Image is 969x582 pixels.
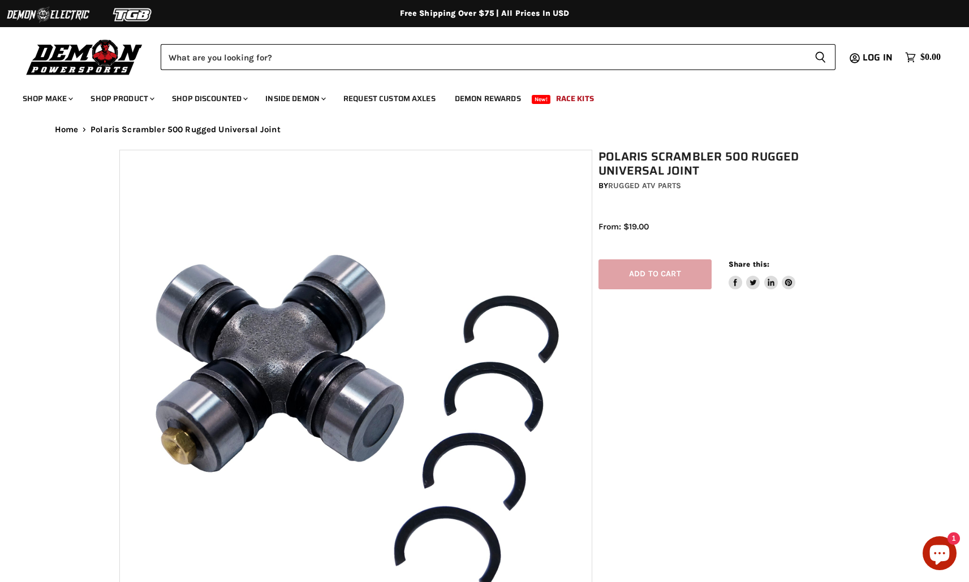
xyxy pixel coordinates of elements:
[446,87,529,110] a: Demon Rewards
[14,82,938,110] ul: Main menu
[6,4,91,25] img: Demon Electric Logo 2
[32,8,937,19] div: Free Shipping Over $75 | All Prices In USD
[82,87,161,110] a: Shop Product
[729,260,769,268] span: Share this:
[335,87,444,110] a: Request Custom Axles
[532,95,551,104] span: New!
[598,221,649,232] span: From: $19.00
[91,125,281,134] span: Polaris Scrambler 500 Rugged Universal Joint
[919,536,960,573] inbox-online-store-chat: Shopify online store chat
[548,87,602,110] a: Race Kits
[91,4,175,25] img: TGB Logo 2
[32,125,937,134] nav: Breadcrumbs
[863,50,893,64] span: Log in
[608,181,681,190] a: Rugged ATV Parts
[163,87,255,110] a: Shop Discounted
[161,44,806,70] input: Search
[598,150,856,178] h1: Polaris Scrambler 500 Rugged Universal Joint
[55,125,79,134] a: Home
[23,37,147,77] img: Demon Powersports
[920,52,941,63] span: $0.00
[14,87,80,110] a: Shop Make
[598,180,856,192] div: by
[806,44,836,70] button: Search
[858,53,899,63] a: Log in
[161,44,836,70] form: Product
[729,259,796,289] aside: Share this:
[899,49,946,66] a: $0.00
[257,87,333,110] a: Inside Demon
